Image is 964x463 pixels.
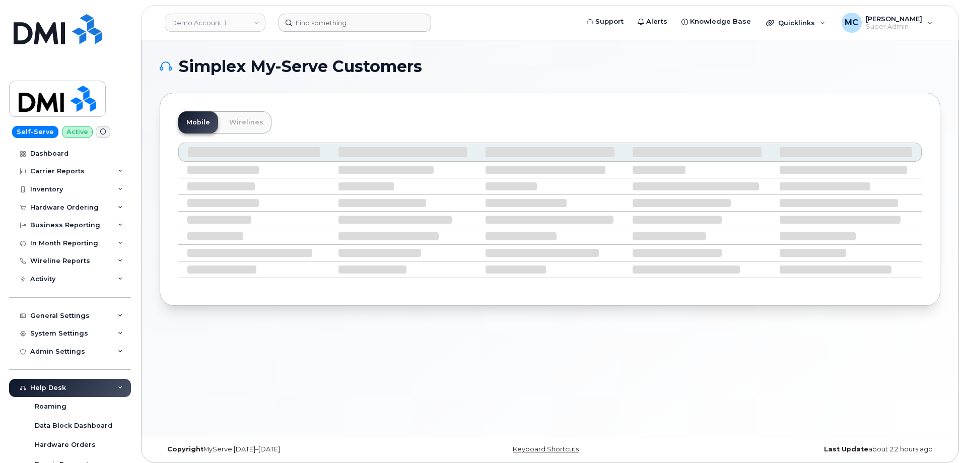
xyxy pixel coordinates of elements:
[513,445,579,453] a: Keyboard Shortcuts
[824,445,868,453] strong: Last Update
[167,445,203,453] strong: Copyright
[178,111,218,134] a: Mobile
[680,445,940,453] div: about 22 hours ago
[160,445,420,453] div: MyServe [DATE]–[DATE]
[221,111,271,134] a: Wirelines
[179,59,422,74] span: Simplex My-Serve Customers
